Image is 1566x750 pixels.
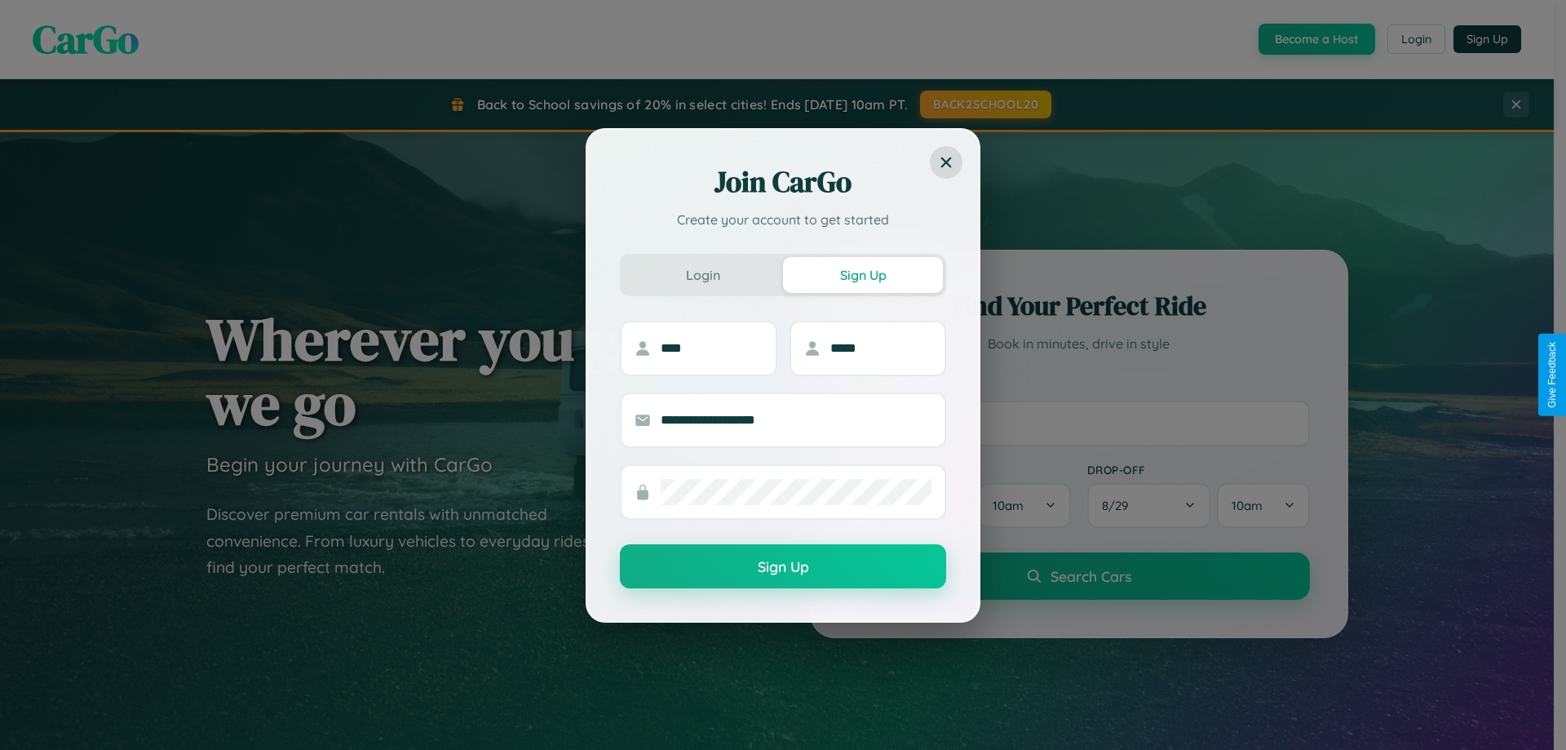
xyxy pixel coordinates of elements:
button: Sign Up [620,544,946,588]
h2: Join CarGo [620,162,946,202]
button: Sign Up [783,257,943,293]
button: Login [623,257,783,293]
div: Give Feedback [1546,342,1558,408]
p: Create your account to get started [620,210,946,229]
